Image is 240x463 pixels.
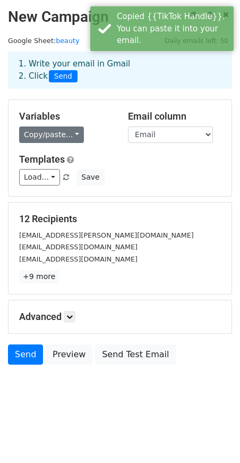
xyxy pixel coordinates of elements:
iframe: Chat Widget [187,412,240,463]
h5: Variables [19,111,112,122]
h2: New Campaign [8,8,232,26]
h5: Email column [128,111,221,122]
span: Send [49,70,78,83]
a: Send Test Email [95,344,176,365]
a: Templates [19,154,65,165]
small: Google Sheet: [8,37,80,45]
small: [EMAIL_ADDRESS][DOMAIN_NAME] [19,255,138,263]
a: Load... [19,169,60,186]
div: 1. Write your email in Gmail 2. Click [11,58,229,82]
h5: Advanced [19,311,221,323]
small: [EMAIL_ADDRESS][PERSON_NAME][DOMAIN_NAME] [19,231,194,239]
h5: 12 Recipients [19,213,221,225]
a: Copy/paste... [19,127,84,143]
button: Save [76,169,104,186]
div: Copied {{TikTok Handle}}. You can paste it into your email. [117,11,229,47]
a: Send [8,344,43,365]
a: +9 more [19,270,59,283]
small: [EMAIL_ADDRESS][DOMAIN_NAME] [19,243,138,251]
a: beauty [56,37,79,45]
a: Preview [46,344,92,365]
